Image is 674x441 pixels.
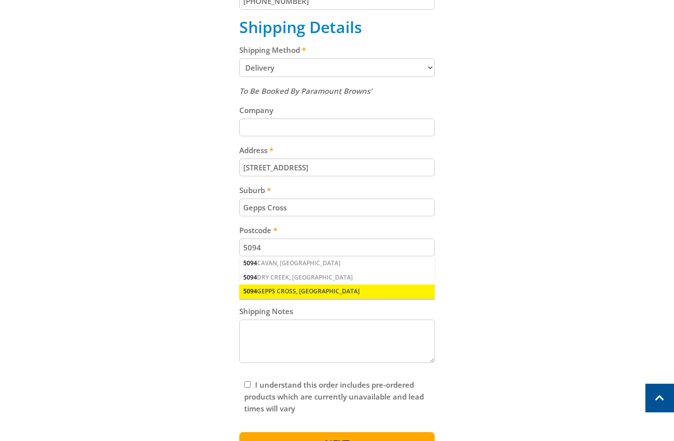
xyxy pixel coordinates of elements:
input: Please read and complete. [244,381,251,388]
input: Please enter your address. [239,159,435,176]
label: Shipping Method [239,44,435,56]
div: GEPPS CROSS, [GEOGRAPHIC_DATA] [239,284,435,298]
input: Please enter your suburb. [239,199,435,216]
span: 5094 [243,287,257,295]
label: Postcode [239,224,435,236]
label: Suburb [239,184,435,196]
label: Address [239,144,435,156]
label: Shipping Notes [239,305,435,317]
label: I understand this order includes pre-ordered products which are currently unavailable and lead ti... [244,380,424,413]
div: DRY CREEK, [GEOGRAPHIC_DATA] [239,271,435,284]
span: 5094 [243,259,257,267]
select: Please select a shipping method. [239,58,435,77]
label: Company [239,104,435,116]
span: 5094 [243,273,257,281]
input: Please enter your postcode. [239,239,435,256]
em: To Be Booked By Paramount Browns' [239,86,372,96]
div: CAVAN, [GEOGRAPHIC_DATA] [239,256,435,270]
h2: Shipping Details [239,18,435,37]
